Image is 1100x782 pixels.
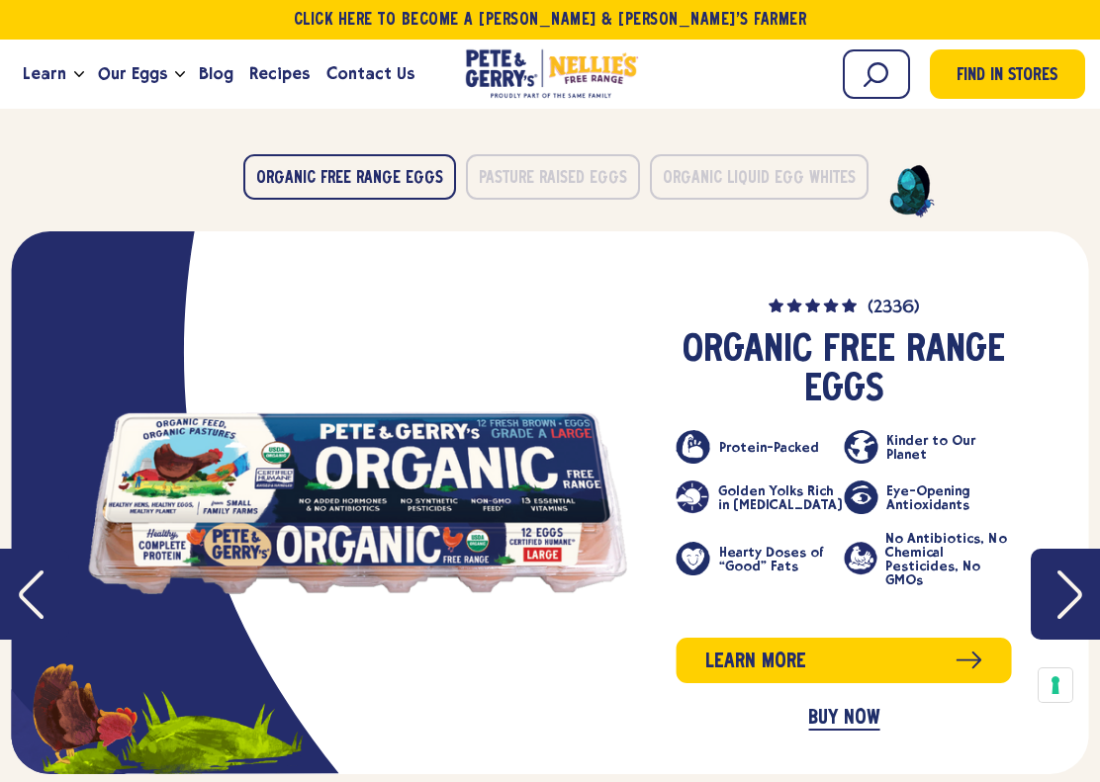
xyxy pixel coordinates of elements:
[677,638,1012,683] a: Learn more
[90,47,175,101] a: Our Eggs
[844,531,1011,586] li: No Antibiotics, No Chemical Pesticides, No GMOs
[677,295,1012,317] a: (2336)
[1039,668,1072,702] button: Your consent preferences for tracking technologies
[1031,549,1100,640] button: Next
[844,480,1011,514] li: Eye-Opening Antioxidants
[650,154,869,200] button: Organic Liquid Egg Whites
[808,708,879,731] a: BUY NOW
[175,71,185,78] button: Open the dropdown menu for Our Eggs
[677,531,844,586] li: Hearty Doses of “Good” Fats
[326,61,414,86] span: Contact Us
[319,47,422,101] a: Contact Us
[23,61,66,86] span: Learn
[868,300,920,317] span: (2336)
[466,154,640,200] button: Pasture Raised Eggs
[12,231,1089,774] div: slide 1 of 3
[98,61,167,86] span: Our Eggs
[677,480,844,514] li: Golden Yolks Rich in [MEDICAL_DATA]
[844,430,1011,464] li: Kinder to Our Planet
[843,49,910,99] input: Search
[705,647,806,677] span: Learn more
[957,63,1057,90] span: Find in Stores
[191,47,241,101] a: Blog
[677,430,844,464] li: Protein-Packed
[15,47,74,101] a: Learn
[199,61,233,86] span: Blog
[243,154,456,200] button: Organic Free Range Eggs
[241,47,318,101] a: Recipes
[677,331,1012,410] h3: Organic Free Range Eggs
[930,49,1085,99] a: Find in Stores
[74,71,84,78] button: Open the dropdown menu for Learn
[249,61,310,86] span: Recipes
